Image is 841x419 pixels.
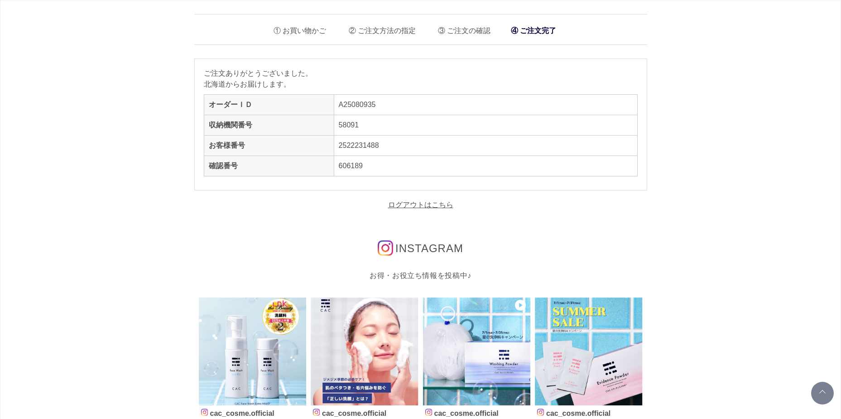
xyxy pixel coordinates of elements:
span: INSTAGRAM [395,242,463,254]
li: ご注文の確認 [431,19,490,38]
p: cac_cosme.official [425,408,529,417]
span: お得・お役立ち情報を投稿中♪ [370,272,471,279]
p: cac_cosme.official [537,408,640,417]
td: 58091 [334,115,637,136]
img: Photo by cac_cosme.official [311,297,418,405]
img: Photo by cac_cosme.official [535,297,643,405]
td: 606189 [334,156,637,176]
img: インスタグラムのロゴ [378,240,393,256]
th: 確認番号 [204,156,334,176]
li: ご注文方法の指定 [342,19,416,38]
li: ご注文完了 [506,21,561,40]
th: お客様番号 [204,136,334,156]
img: Photo by cac_cosme.official [423,297,531,405]
a: ログアウトはこちら [388,201,453,209]
p: ご注文ありがとうございました。 北海道からお届けします。 [204,68,638,90]
td: 2522231488 [334,136,637,156]
p: cac_cosme.official [313,408,416,417]
li: お買い物かご [267,19,326,38]
a: A25080935 [339,101,376,108]
img: Photo by cac_cosme.official [199,297,307,405]
th: 収納機関番号 [204,115,334,136]
th: オーダーＩＤ [204,95,334,115]
p: cac_cosme.official [201,408,304,417]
